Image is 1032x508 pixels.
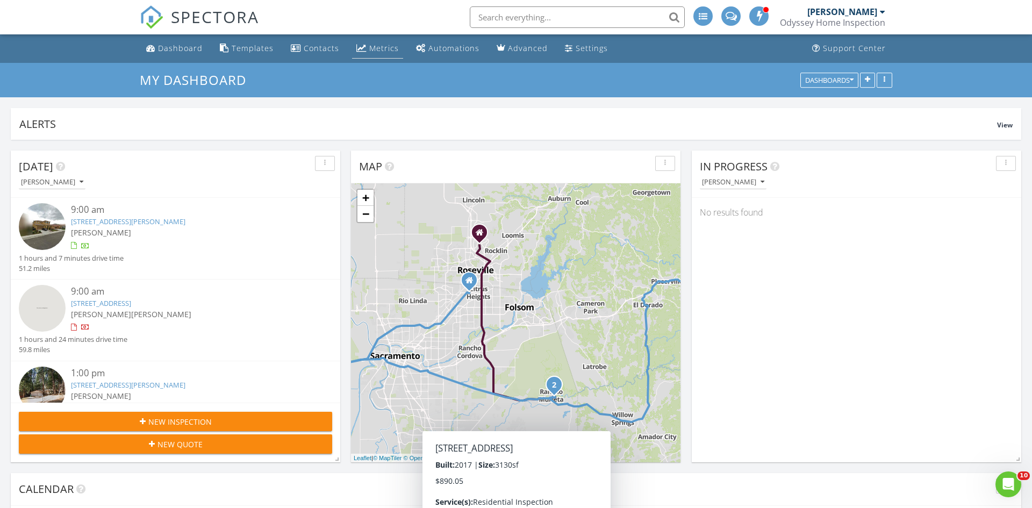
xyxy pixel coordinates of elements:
a: Automations (Advanced) [412,39,484,59]
span: New Quote [157,439,203,450]
a: My Dashboard [140,71,255,89]
i: 2 [552,382,556,389]
div: 1 hours and 24 minutes drive time [19,334,127,345]
a: Contacts [286,39,343,59]
span: [DATE] [19,159,53,174]
div: Advanced [508,43,548,53]
a: Support Center [808,39,890,59]
div: 1:00 pm [71,367,306,380]
a: Templates [216,39,278,59]
div: Templates [232,43,274,53]
div: Dashboard [158,43,203,53]
iframe: Intercom live chat [995,471,1021,497]
span: [PERSON_NAME] [131,309,191,319]
a: Settings [561,39,612,59]
input: Search everything... [470,6,685,28]
div: Metrics [369,43,399,53]
a: Zoom out [357,206,374,222]
a: Leaflet [354,455,371,461]
span: New Inspection [148,416,212,427]
span: SPECTORA [171,5,259,28]
div: Dashboards [805,76,854,84]
span: [PERSON_NAME] [71,391,131,401]
a: [STREET_ADDRESS][PERSON_NAME] [71,380,185,390]
a: Dashboard [142,39,207,59]
a: Metrics [352,39,403,59]
div: No results found [692,198,1021,227]
button: [PERSON_NAME] [19,175,85,190]
div: [PERSON_NAME] [702,178,764,186]
img: The Best Home Inspection Software - Spectora [140,5,163,29]
span: [PERSON_NAME] [71,309,131,319]
span: In Progress [700,159,768,174]
div: 7007 Gardenvine Ave, Citrus Heights CA 95621 [469,280,476,287]
div: Odyssey Home Inspection [780,17,885,28]
div: Alerts [19,117,997,131]
div: Settings [576,43,608,53]
a: [STREET_ADDRESS] [71,298,131,308]
div: 59.8 miles [19,345,127,355]
button: New Inspection [19,412,332,431]
a: 9:00 am [STREET_ADDRESS] [PERSON_NAME][PERSON_NAME] 1 hours and 24 minutes drive time 59.8 miles [19,285,332,355]
button: Dashboards [800,73,858,88]
div: 9:00 am [71,285,306,298]
a: Zoom in [357,190,374,206]
div: Contacts [304,43,339,53]
a: © OpenStreetMap contributors [404,455,484,461]
div: [PERSON_NAME] [21,178,83,186]
img: streetview [19,367,66,413]
div: Automations [428,43,479,53]
button: New Quote [19,434,332,454]
div: 1 hours and 7 minutes drive time [19,253,124,263]
a: Advanced [492,39,552,59]
span: 10 [1017,471,1030,480]
div: Support Center [823,43,886,53]
a: [STREET_ADDRESS][PERSON_NAME] [71,217,185,226]
span: Calendar [19,482,74,496]
div: 51.2 miles [19,263,124,274]
img: streetview [19,203,66,250]
div: 9:00 am [71,203,306,217]
div: | [351,454,486,463]
div: 2227 Arnold Drive, Rocklin CA 95765 [479,232,486,239]
button: [PERSON_NAME] [700,175,766,190]
span: View [997,120,1013,130]
span: [PERSON_NAME] [71,227,131,238]
div: [PERSON_NAME] [807,6,877,17]
a: 1:00 pm [STREET_ADDRESS][PERSON_NAME] [PERSON_NAME] 1 hours and 18 minutes drive time 51.0 miles [19,367,332,437]
a: © MapTiler [373,455,402,461]
a: SPECTORA [140,15,259,37]
img: streetview [19,285,66,332]
div: 7293 Via Bernini, Rancho Murieta, CA 95683 [554,384,561,391]
span: Map [359,159,382,174]
a: 9:00 am [STREET_ADDRESS][PERSON_NAME] [PERSON_NAME] 1 hours and 7 minutes drive time 51.2 miles [19,203,332,274]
